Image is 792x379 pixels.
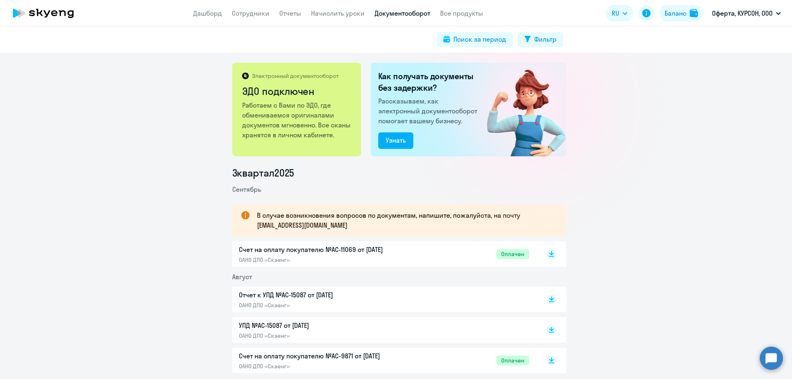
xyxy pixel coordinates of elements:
[232,166,566,179] li: 3 квартал 2025
[232,9,269,17] a: Сотрудники
[708,3,785,23] button: Оферта, КУРСОН, ООО
[239,256,412,264] p: ОАНО ДПО «Скаенг»
[239,320,529,339] a: УПД №AC-15087 от [DATE]ОАНО ДПО «Скаенг»
[239,363,412,370] p: ОАНО ДПО «Скаенг»
[378,96,481,126] p: Рассказываем, как электронный документооборот помогает вашему бизнесу.
[378,71,481,94] h2: Как получать документы без задержки?
[242,100,352,140] p: Работаем с Вами по ЭДО, где обмениваемся оригиналами документов мгновенно. Все сканы хранятся в л...
[660,5,703,21] button: Балансbalance
[474,63,566,156] img: connected
[386,135,406,145] div: Узнать
[239,290,412,300] p: Отчет к УПД №AC-15087 от [DATE]
[239,351,412,361] p: Счет на оплату покупателю №AC-9871 от [DATE]
[257,210,552,230] p: В случае возникновения вопросов по документам, напишите, пожалуйста, на почту [EMAIL_ADDRESS][DOM...
[378,132,413,149] button: Узнать
[232,185,261,193] span: Сентябрь
[496,249,529,259] span: Оплачен
[232,273,252,281] span: Август
[311,9,365,17] a: Начислить уроки
[518,32,563,47] button: Фильтр
[712,8,773,18] p: Оферта, КУРСОН, ООО
[239,245,529,264] a: Счет на оплату покупателю №AC-11069 от [DATE]ОАНО ДПО «Скаенг»Оплачен
[239,351,529,370] a: Счет на оплату покупателю №AC-9871 от [DATE]ОАНО ДПО «Скаенг»Оплачен
[440,9,483,17] a: Все продукты
[437,32,513,47] button: Поиск за период
[242,85,352,98] h2: ЭДО подключен
[279,9,301,17] a: Отчеты
[239,332,412,339] p: ОАНО ДПО «Скаенг»
[239,290,529,309] a: Отчет к УПД №AC-15087 от [DATE]ОАНО ДПО «Скаенг»
[665,8,686,18] div: Баланс
[375,9,430,17] a: Документооборот
[239,320,412,330] p: УПД №AC-15087 от [DATE]
[453,34,506,44] div: Поиск за период
[606,5,633,21] button: RU
[690,9,698,17] img: balance
[252,72,339,80] p: Электронный документооборот
[496,355,529,365] span: Оплачен
[534,34,556,44] div: Фильтр
[239,245,412,254] p: Счет на оплату покупателю №AC-11069 от [DATE]
[193,9,222,17] a: Дашборд
[239,301,412,309] p: ОАНО ДПО «Скаенг»
[612,8,619,18] span: RU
